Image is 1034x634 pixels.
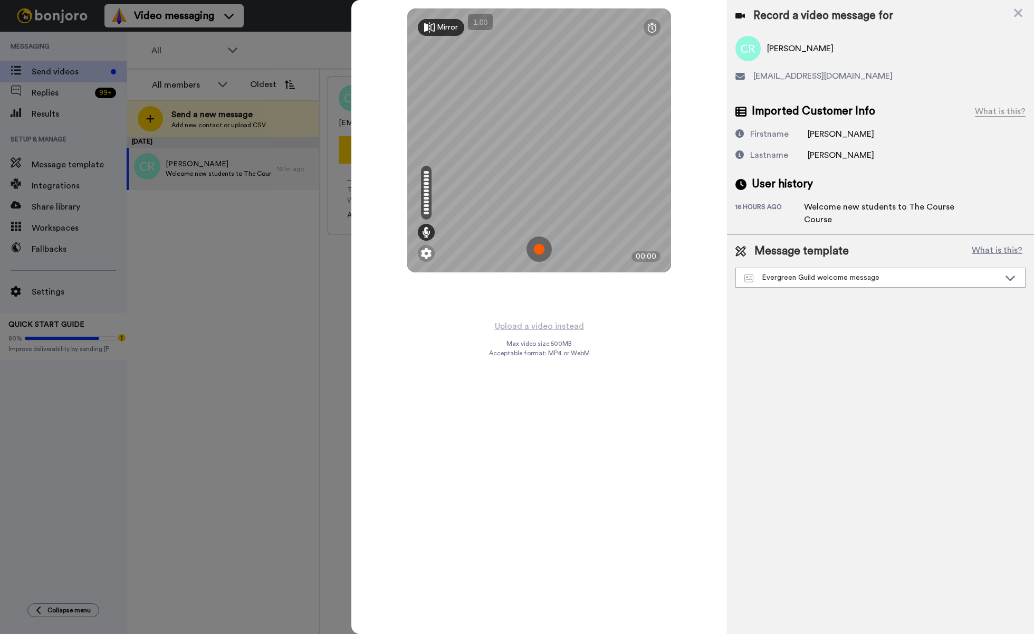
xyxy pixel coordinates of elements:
span: Message template [754,243,849,259]
span: Acceptable format: MP4 or WebM [489,349,590,357]
button: What is this? [969,243,1026,259]
div: Firstname [750,128,789,140]
span: [EMAIL_ADDRESS][DOMAIN_NAME] [753,70,893,82]
div: 16 hours ago [735,203,804,226]
div: Lastname [750,149,788,162]
div: 00:00 [631,251,660,262]
span: Max video size: 500 MB [506,339,572,348]
button: Upload a video instead [492,319,587,333]
img: ic_gear.svg [421,248,432,259]
span: Imported Customer Info [752,103,875,119]
img: Message-temps.svg [744,274,753,282]
span: [PERSON_NAME] [808,151,874,159]
span: User history [752,176,813,192]
div: Evergreen Guild welcome message [744,272,1000,283]
img: ic_record_start.svg [526,236,552,262]
div: Welcome new students to The Course Course [804,201,973,226]
span: [PERSON_NAME] [808,130,874,138]
div: What is this? [975,105,1026,118]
